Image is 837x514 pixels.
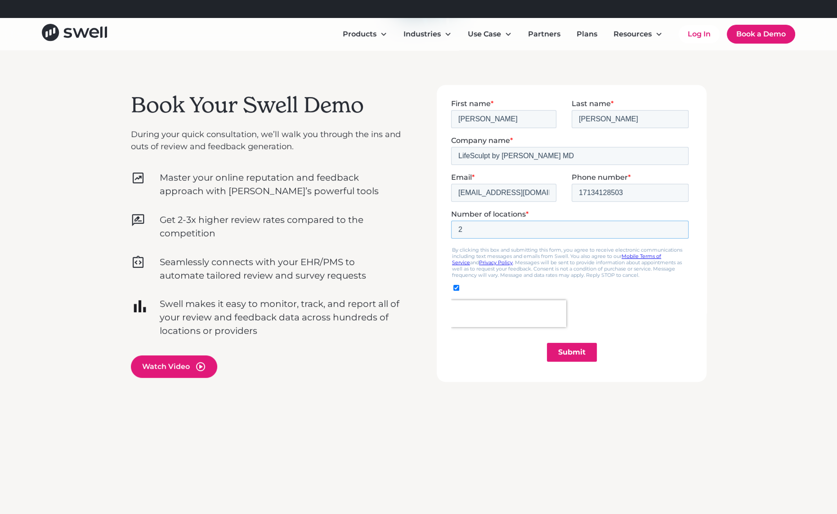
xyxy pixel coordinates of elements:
[42,24,107,44] a: home
[160,255,401,282] p: Seamlessly connects with your EHR/PMS to automate tailored review and survey requests
[142,361,190,372] div: Watch Video
[606,25,670,43] div: Resources
[396,25,459,43] div: Industries
[343,29,376,40] div: Products
[569,25,604,43] a: Plans
[468,29,501,40] div: Use Case
[461,25,519,43] div: Use Case
[679,25,720,43] a: Log In
[403,29,441,40] div: Industries
[521,25,568,43] a: Partners
[160,213,401,240] p: Get 2-3x higher review rates compared to the competition
[131,355,401,378] a: open lightbox
[131,128,401,153] p: During your quick consultation, we’ll walk you through the ins and outs of review and feedback ge...
[160,171,401,198] p: Master your online reputation and feedback approach with [PERSON_NAME]’s powerful tools
[336,25,394,43] div: Products
[451,99,692,368] iframe: Form 0
[131,92,401,118] h2: Book Your Swell Demo
[727,25,795,44] a: Book a Demo
[613,29,652,40] div: Resources
[160,297,401,337] p: Swell makes it easy to monitor, track, and report all of your review and feedback data across hun...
